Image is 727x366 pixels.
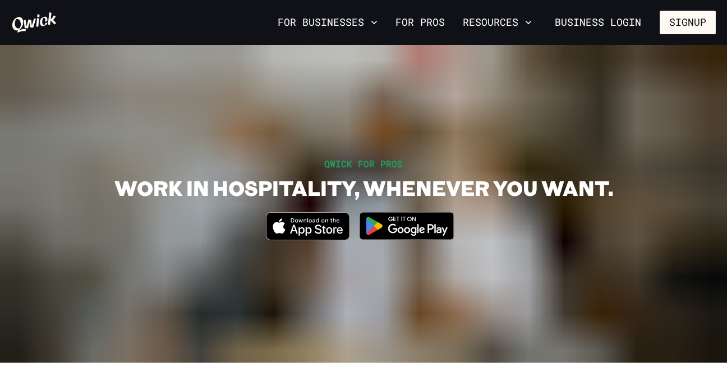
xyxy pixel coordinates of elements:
a: Download on the App Store [266,231,350,243]
a: For Pros [391,13,449,32]
img: Get it on Google Play [352,205,461,247]
button: Resources [458,13,536,32]
button: Signup [660,11,716,34]
button: For Businesses [273,13,382,32]
a: Business Login [545,11,651,34]
span: QWICK FOR PROS [324,158,403,170]
h1: WORK IN HOSPITALITY, WHENEVER YOU WANT. [114,175,613,200]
